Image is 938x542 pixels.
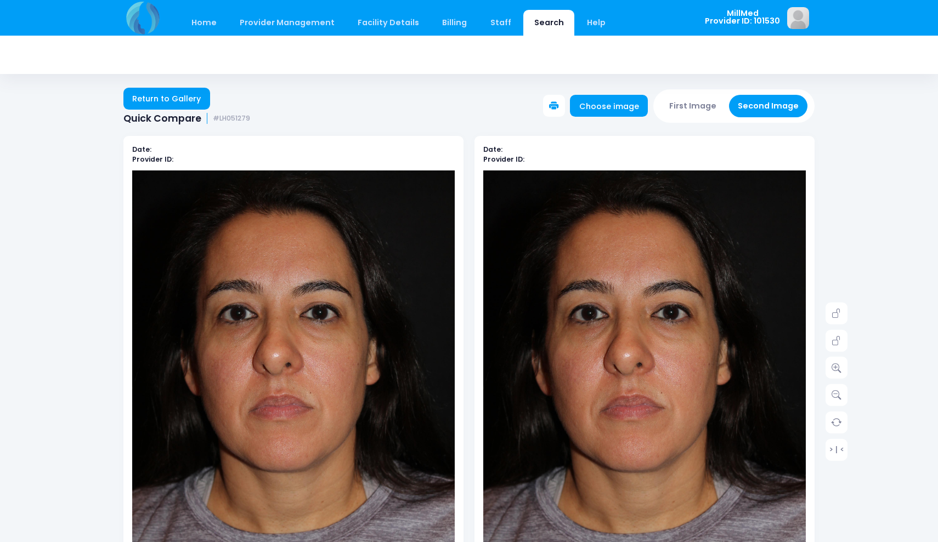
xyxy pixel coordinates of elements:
a: > | < [826,438,847,460]
b: Date: [132,145,151,154]
b: Provider ID: [132,155,173,164]
a: Search [523,10,574,36]
button: Second Image [729,95,808,117]
b: Date: [483,145,502,154]
a: Choose image [570,95,648,117]
span: MillMed Provider ID: 101530 [705,9,780,25]
a: Facility Details [347,10,430,36]
img: image [787,7,809,29]
a: Billing [432,10,478,36]
a: Help [577,10,617,36]
button: First Image [660,95,726,117]
b: Provider ID: [483,155,524,164]
span: Quick Compare [123,113,201,124]
small: #LH051279 [213,115,250,123]
a: Provider Management [229,10,345,36]
a: Staff [479,10,522,36]
a: Return to Gallery [123,88,210,110]
a: Home [180,10,227,36]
